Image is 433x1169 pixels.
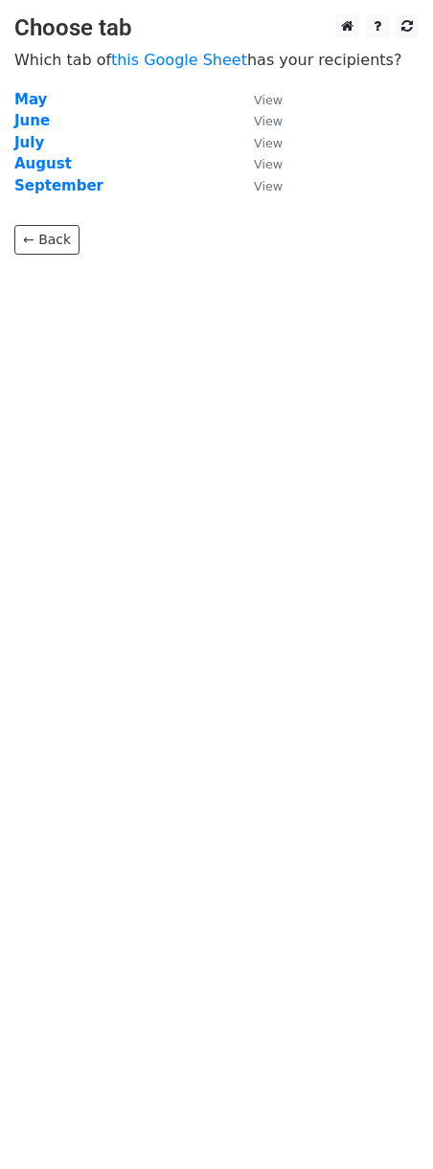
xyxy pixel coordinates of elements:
[14,134,44,151] a: July
[235,134,283,151] a: View
[14,225,80,255] a: ← Back
[14,50,419,70] p: Which tab of has your recipients?
[254,136,283,150] small: View
[235,155,283,172] a: View
[14,155,72,172] a: August
[254,93,283,107] small: View
[254,179,283,193] small: View
[235,91,283,108] a: View
[14,91,47,108] a: May
[14,14,419,42] h3: Choose tab
[111,51,247,69] a: this Google Sheet
[235,112,283,129] a: View
[14,177,103,194] a: September
[235,177,283,194] a: View
[14,112,50,129] a: June
[254,157,283,171] small: View
[254,114,283,128] small: View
